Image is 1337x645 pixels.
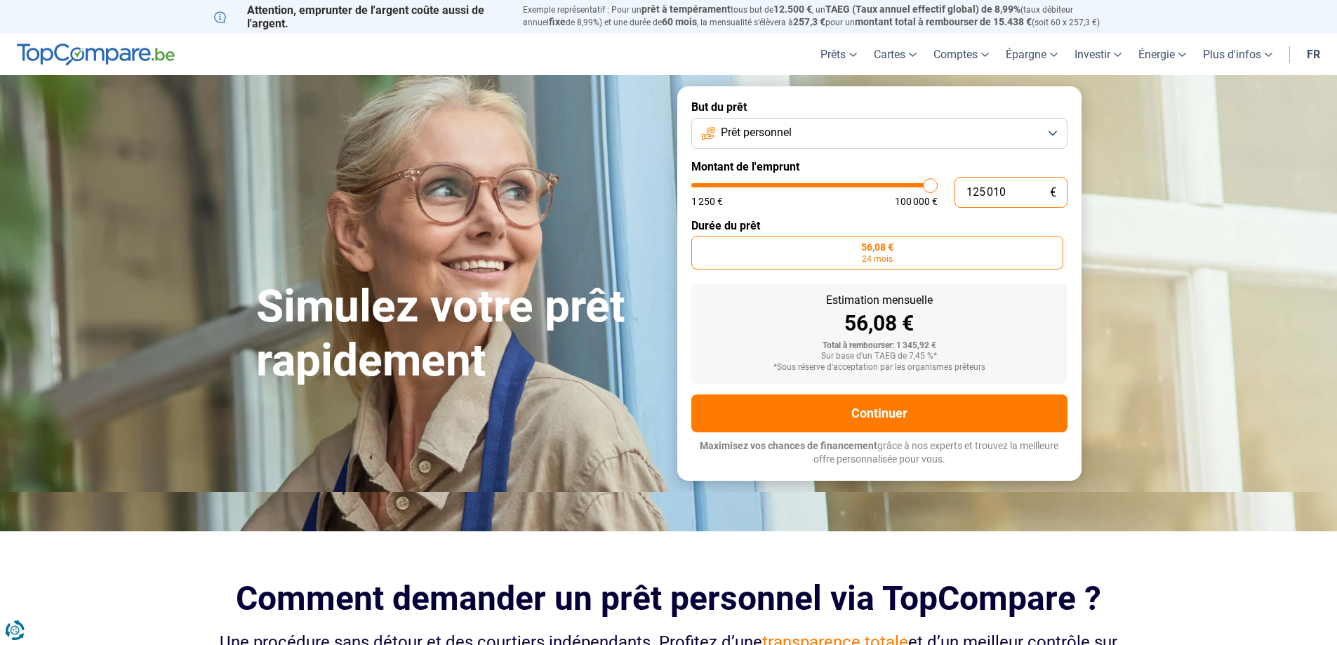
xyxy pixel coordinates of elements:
span: 60 mois [662,16,697,27]
span: € [1050,187,1056,199]
span: 12.500 € [773,4,812,15]
button: Prêt personnel [691,118,1067,149]
p: grâce à nos experts et trouvez la meilleure offre personnalisée pour vous. [691,439,1067,467]
label: But du prêt [691,100,1067,114]
span: 257,3 € [793,16,825,27]
a: Cartes [865,34,925,75]
button: Continuer [691,394,1067,432]
p: Attention, emprunter de l'argent coûte aussi de l'argent. [214,4,506,30]
label: Durée du prêt [691,219,1067,232]
span: 1 250 € [691,197,723,206]
div: Estimation mensuelle [703,295,1056,306]
div: Total à rembourser: 1 345,92 € [703,341,1056,351]
img: TopCompare [17,44,175,66]
a: Comptes [925,34,997,75]
span: 24 mois [862,255,893,263]
a: Prêts [812,34,865,75]
span: 56,08 € [861,242,893,252]
h2: Comment demander un prêt personnel via TopCompare ? [214,579,1124,618]
span: Prêt personnel [721,125,792,140]
span: fixe [549,16,566,27]
h1: Simulez votre prêt rapidement [256,280,660,388]
span: TAEG (Taux annuel effectif global) de 8,99% [825,4,1020,15]
div: *Sous réserve d'acceptation par les organismes prêteurs [703,363,1056,373]
a: Plus d'infos [1195,34,1281,75]
div: Sur base d'un TAEG de 7,45 %* [703,352,1056,361]
a: fr [1298,34,1329,75]
a: Épargne [997,34,1066,75]
span: montant total à rembourser de 15.438 € [855,16,1032,27]
a: Énergie [1130,34,1195,75]
div: 56,08 € [703,313,1056,334]
span: prêt à tempérament [641,4,731,15]
a: Investir [1066,34,1130,75]
label: Montant de l'emprunt [691,160,1067,173]
span: Maximisez vos chances de financement [700,440,877,451]
span: 100 000 € [895,197,938,206]
p: Exemple représentatif : Pour un tous but de , un (taux débiteur annuel de 8,99%) et une durée de ... [523,4,1124,29]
